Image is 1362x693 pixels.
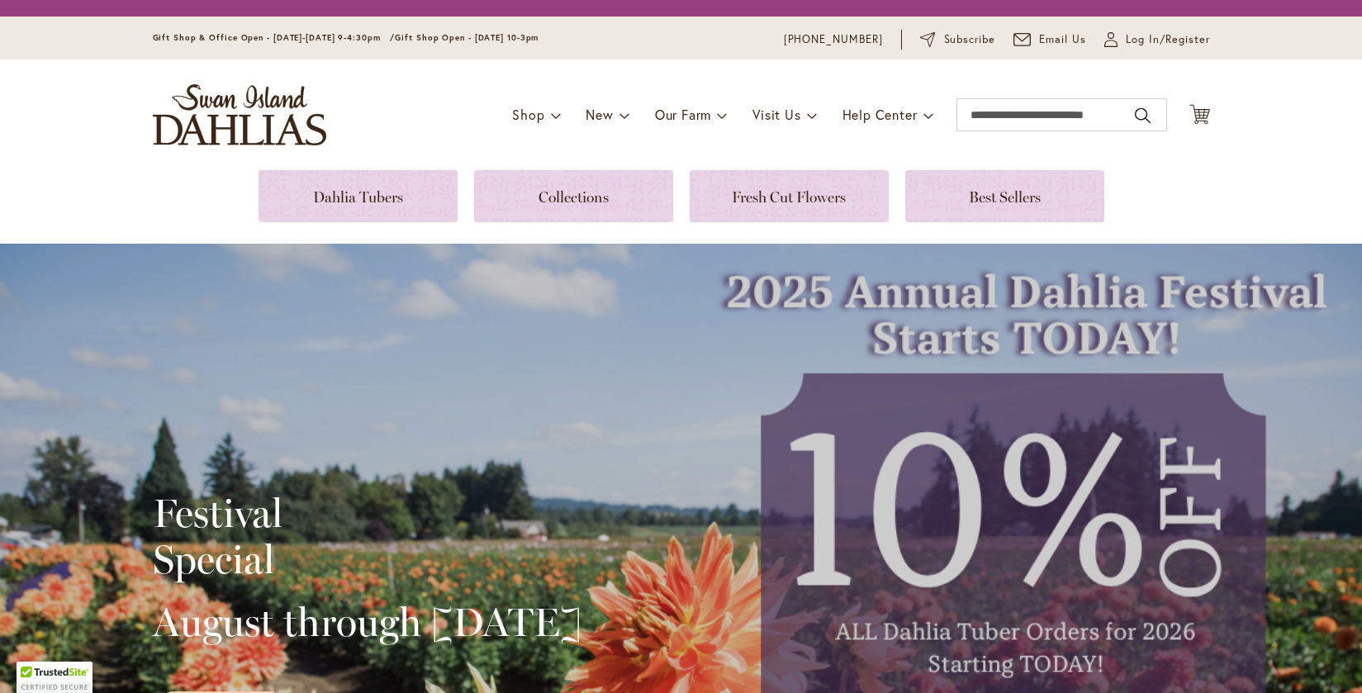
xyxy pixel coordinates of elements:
[1126,31,1210,48] span: Log In/Register
[752,106,800,123] span: Visit Us
[784,31,884,48] a: [PHONE_NUMBER]
[655,106,711,123] span: Our Farm
[512,106,544,123] span: Shop
[153,490,581,582] h2: Festival Special
[920,31,995,48] a: Subscribe
[842,106,918,123] span: Help Center
[153,84,326,145] a: store logo
[153,599,581,645] h2: August through [DATE]
[395,32,539,43] span: Gift Shop Open - [DATE] 10-3pm
[1104,31,1210,48] a: Log In/Register
[586,106,613,123] span: New
[1039,31,1086,48] span: Email Us
[1135,102,1150,129] button: Search
[153,32,396,43] span: Gift Shop & Office Open - [DATE]-[DATE] 9-4:30pm /
[1013,31,1086,48] a: Email Us
[17,662,93,693] div: TrustedSite Certified
[944,31,996,48] span: Subscribe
